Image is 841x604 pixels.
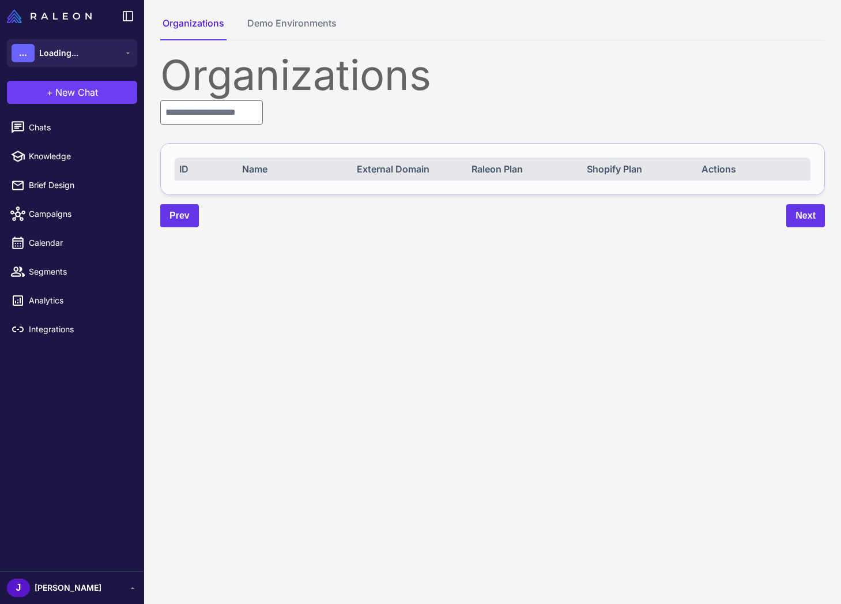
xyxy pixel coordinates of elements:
[47,85,53,99] span: +
[29,294,130,307] span: Analytics
[29,208,130,220] span: Campaigns
[5,173,139,197] a: Brief Design
[242,162,346,176] div: Name
[12,44,35,62] div: ...
[786,204,825,227] button: Next
[7,9,96,23] a: Raleon Logo
[702,162,806,176] div: Actions
[160,16,227,40] button: Organizations
[160,204,199,227] button: Prev
[29,121,130,134] span: Chats
[5,144,139,168] a: Knowledge
[357,162,461,176] div: External Domain
[55,85,98,99] span: New Chat
[5,202,139,226] a: Campaigns
[7,39,137,67] button: ...Loading...
[39,47,78,59] span: Loading...
[179,162,232,176] div: ID
[245,16,339,40] button: Demo Environments
[29,179,130,192] span: Brief Design
[29,150,130,163] span: Knowledge
[29,323,130,336] span: Integrations
[7,9,92,23] img: Raleon Logo
[35,582,101,594] span: [PERSON_NAME]
[5,288,139,313] a: Analytics
[7,81,137,104] button: +New Chat
[7,579,30,597] div: J
[29,237,130,249] span: Calendar
[472,162,576,176] div: Raleon Plan
[587,162,691,176] div: Shopify Plan
[5,231,139,255] a: Calendar
[5,115,139,140] a: Chats
[5,317,139,342] a: Integrations
[160,54,825,96] div: Organizations
[5,260,139,284] a: Segments
[29,265,130,278] span: Segments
